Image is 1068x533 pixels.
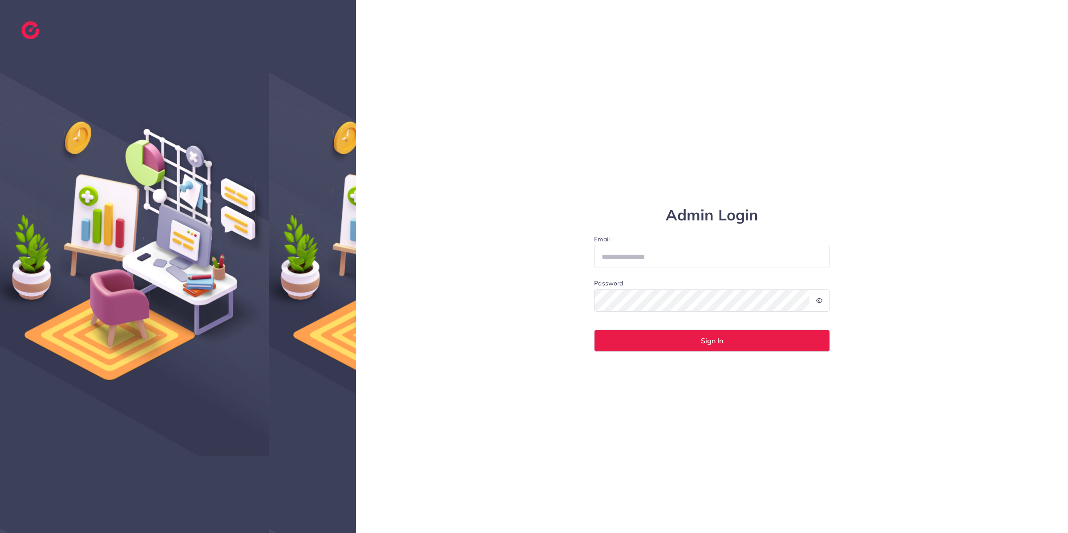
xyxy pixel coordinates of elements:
button: Sign In [594,330,830,352]
img: logo [21,21,40,39]
label: Email [594,235,830,244]
label: Password [594,279,623,288]
span: Sign In [701,337,723,344]
h1: Admin Login [594,206,830,224]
